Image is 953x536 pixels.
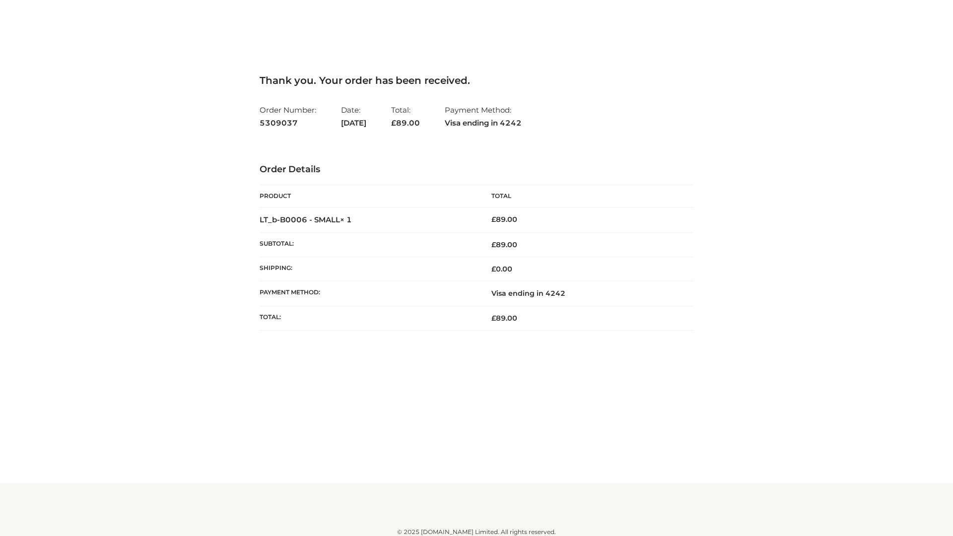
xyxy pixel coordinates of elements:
li: Total: [391,101,420,132]
h3: Order Details [260,164,693,175]
strong: Visa ending in 4242 [445,117,522,130]
span: £ [491,240,496,249]
span: 89.00 [491,314,517,323]
th: Product [260,185,476,207]
span: 89.00 [491,240,517,249]
li: Payment Method: [445,101,522,132]
span: £ [391,118,396,128]
strong: × 1 [340,215,352,224]
li: Date: [341,101,366,132]
li: Order Number: [260,101,316,132]
strong: [DATE] [341,117,366,130]
bdi: 89.00 [491,215,517,224]
h3: Thank you. Your order has been received. [260,74,693,86]
strong: LT_b-B0006 - SMALL [260,215,352,224]
th: Shipping: [260,257,476,281]
th: Total [476,185,693,207]
strong: 5309037 [260,117,316,130]
span: 89.00 [391,118,420,128]
span: £ [491,265,496,273]
span: £ [491,314,496,323]
td: Visa ending in 4242 [476,281,693,306]
th: Payment method: [260,281,476,306]
th: Subtotal: [260,232,476,257]
span: £ [491,215,496,224]
th: Total: [260,306,476,330]
bdi: 0.00 [491,265,512,273]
